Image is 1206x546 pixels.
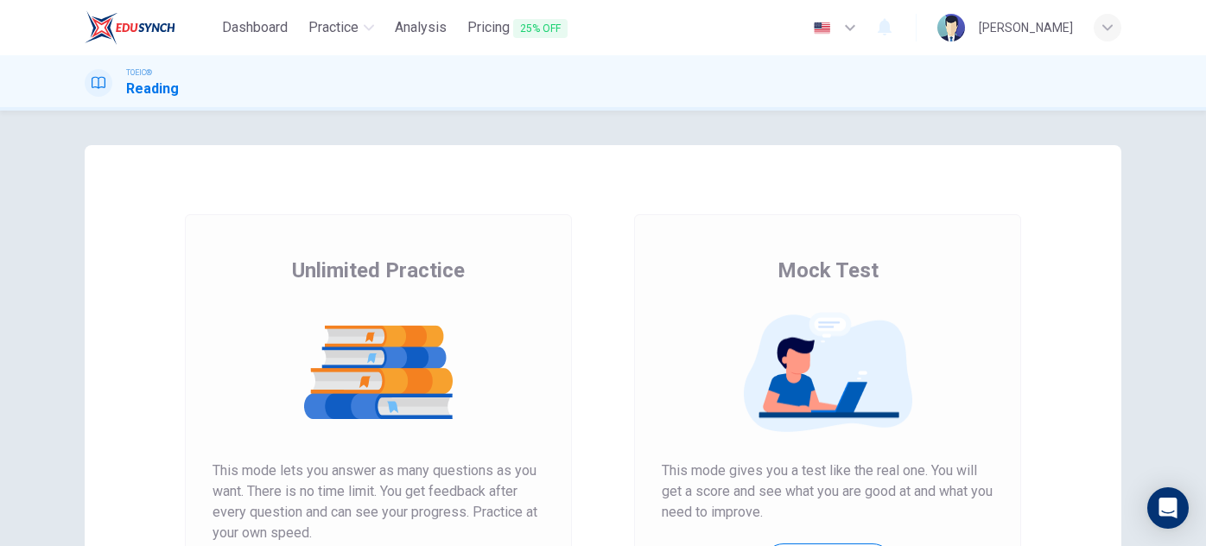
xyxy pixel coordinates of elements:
[662,460,993,523] span: This mode gives you a test like the real one. You will get a score and see what you are good at a...
[126,79,179,99] h1: Reading
[460,12,574,44] button: Pricing25% OFF
[213,460,544,543] span: This mode lets you answer as many questions as you want. There is no time limit. You get feedback...
[85,10,215,45] a: EduSynch logo
[513,19,568,38] span: 25% OFF
[979,17,1073,38] div: [PERSON_NAME]
[215,12,295,43] button: Dashboard
[395,17,447,38] span: Analysis
[308,17,359,38] span: Practice
[126,67,152,79] span: TOEIC®
[937,14,965,41] img: Profile picture
[388,12,454,43] button: Analysis
[467,17,568,39] span: Pricing
[215,12,295,44] a: Dashboard
[292,257,465,284] span: Unlimited Practice
[222,17,288,38] span: Dashboard
[811,22,833,35] img: en
[1147,487,1189,529] div: Open Intercom Messenger
[301,12,381,43] button: Practice
[778,257,879,284] span: Mock Test
[85,10,175,45] img: EduSynch logo
[388,12,454,44] a: Analysis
